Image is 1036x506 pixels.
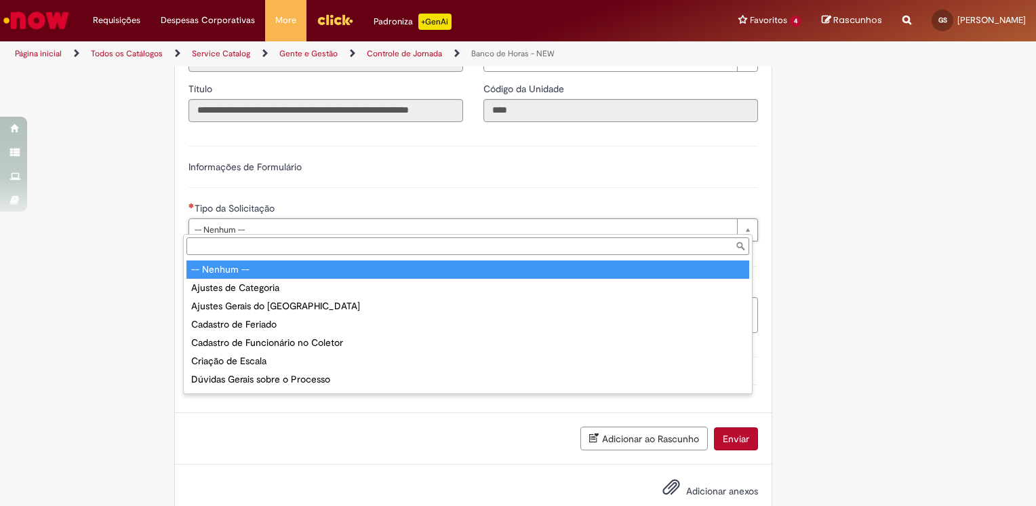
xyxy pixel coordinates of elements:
div: Ajustes de Categoria [186,279,749,297]
div: Criação de Escala [186,352,749,370]
div: Ponto Web/Mobile [186,389,749,407]
div: -- Nenhum -- [186,260,749,279]
div: Cadastro de Funcionário no Coletor [186,334,749,352]
div: Ajustes Gerais do [GEOGRAPHIC_DATA] [186,297,749,315]
ul: Tipo da Solicitação [184,258,752,393]
div: Cadastro de Feriado [186,315,749,334]
div: Dúvidas Gerais sobre o Processo [186,370,749,389]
